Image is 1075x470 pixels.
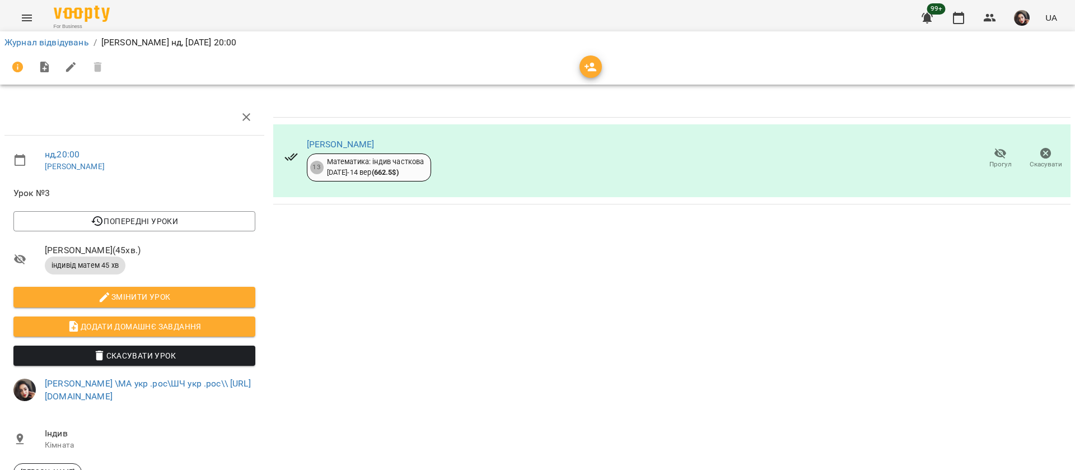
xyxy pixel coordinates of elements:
button: Menu [13,4,40,31]
span: Змінити урок [22,290,246,304]
span: Скасувати Урок [22,349,246,362]
div: 13 [310,161,324,174]
a: нд , 20:00 [45,149,80,160]
div: Математика: індив часткова [DATE] - 14 вер [327,157,424,178]
p: [PERSON_NAME] нд, [DATE] 20:00 [101,36,236,49]
img: 415cf204168fa55e927162f296ff3726.jpg [1014,10,1030,26]
a: Журнал відвідувань [4,37,89,48]
img: 415cf204168fa55e927162f296ff3726.jpg [13,379,36,401]
button: Скасувати Урок [13,346,255,366]
span: Попередні уроки [22,215,246,228]
span: For Business [54,23,110,30]
a: [PERSON_NAME] [45,162,105,171]
button: Попередні уроки [13,211,255,231]
button: Скасувати [1023,143,1068,174]
span: Урок №3 [13,187,255,200]
span: 99+ [927,3,946,15]
img: Voopty Logo [54,6,110,22]
a: [PERSON_NAME] \МА укр .рос\ШЧ укр .рос\\ [URL][DOMAIN_NAME] [45,378,251,402]
button: Прогул [978,143,1023,174]
li: / [94,36,97,49]
p: Кімната [45,440,255,451]
span: UA [1045,12,1057,24]
button: Додати домашнє завдання [13,317,255,337]
button: Змінити урок [13,287,255,307]
a: [PERSON_NAME] [307,139,375,150]
button: UA [1041,7,1062,28]
span: Прогул [989,160,1012,169]
span: [PERSON_NAME] ( 45 хв. ) [45,244,255,257]
span: індивід матем 45 хв [45,260,125,271]
span: Скасувати [1030,160,1062,169]
span: Додати домашнє завдання [22,320,246,333]
b: ( 662.5 $ ) [372,168,399,176]
nav: breadcrumb [4,36,1071,49]
span: Індив [45,427,255,440]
